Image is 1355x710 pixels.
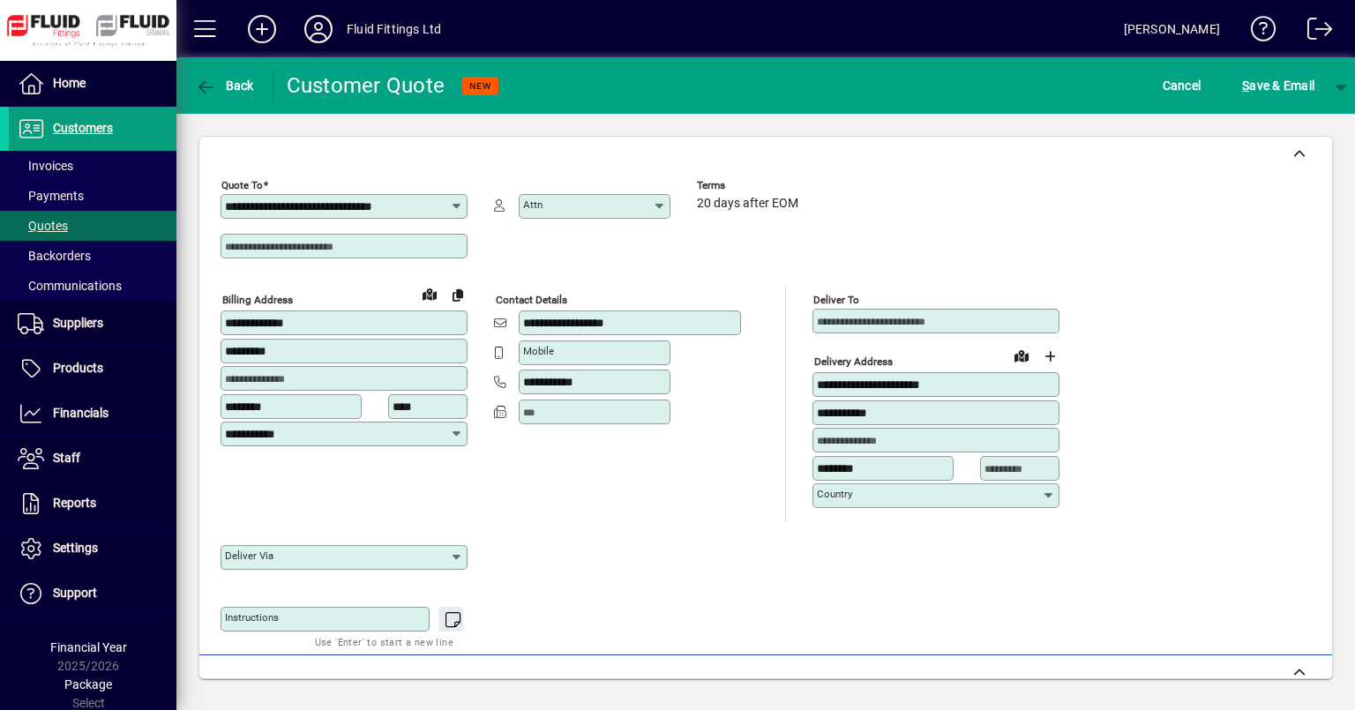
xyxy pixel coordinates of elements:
[53,316,103,330] span: Suppliers
[53,406,109,420] span: Financials
[1036,342,1064,370] button: Choose address
[697,197,798,211] span: 20 days after EOM
[53,76,86,90] span: Home
[523,198,543,211] mat-label: Attn
[18,219,68,233] span: Quotes
[9,572,176,616] a: Support
[1242,71,1314,100] span: ave & Email
[9,271,176,301] a: Communications
[817,488,852,500] mat-label: Country
[53,451,80,465] span: Staff
[1294,4,1333,61] a: Logout
[1158,70,1206,101] button: Cancel
[53,121,113,135] span: Customers
[53,496,96,510] span: Reports
[813,294,859,306] mat-label: Deliver To
[290,13,347,45] button: Profile
[1163,71,1202,100] span: Cancel
[315,632,453,652] mat-hint: Use 'Enter' to start a new line
[53,541,98,555] span: Settings
[523,345,554,357] mat-label: Mobile
[347,15,441,43] div: Fluid Fittings Ltd
[234,13,290,45] button: Add
[18,279,122,293] span: Communications
[18,159,73,173] span: Invoices
[225,549,273,562] mat-label: Deliver via
[444,280,472,309] button: Copy to Delivery address
[1007,341,1036,370] a: View on map
[697,180,803,191] span: Terms
[64,677,112,691] span: Package
[53,586,97,600] span: Support
[9,211,176,241] a: Quotes
[287,71,445,100] div: Customer Quote
[415,280,444,308] a: View on map
[50,640,127,654] span: Financial Year
[1238,4,1276,61] a: Knowledge Base
[18,189,84,203] span: Payments
[1233,70,1323,101] button: Save & Email
[225,611,279,624] mat-label: Instructions
[9,181,176,211] a: Payments
[9,527,176,571] a: Settings
[9,437,176,481] a: Staff
[53,361,103,375] span: Products
[9,241,176,271] a: Backorders
[9,62,176,106] a: Home
[9,347,176,391] a: Products
[9,392,176,436] a: Financials
[221,179,263,191] mat-label: Quote To
[9,302,176,346] a: Suppliers
[9,151,176,181] a: Invoices
[195,78,254,93] span: Back
[1124,15,1220,43] div: [PERSON_NAME]
[191,70,258,101] button: Back
[9,482,176,526] a: Reports
[1242,78,1249,93] span: S
[176,70,273,101] app-page-header-button: Back
[18,249,91,263] span: Backorders
[469,80,491,92] span: NEW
